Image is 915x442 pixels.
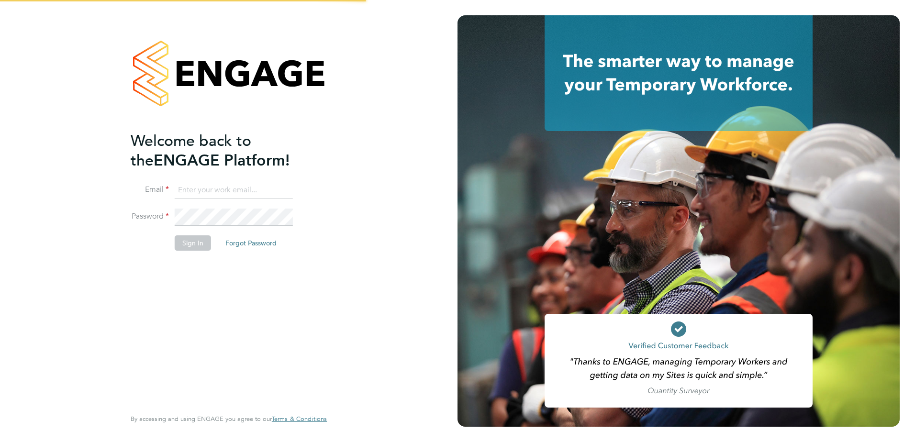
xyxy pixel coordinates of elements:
[131,211,169,221] label: Password
[131,131,317,170] h2: ENGAGE Platform!
[131,132,251,170] span: Welcome back to the
[272,415,327,423] a: Terms & Conditions
[175,182,293,199] input: Enter your work email...
[218,235,284,251] button: Forgot Password
[175,235,211,251] button: Sign In
[131,185,169,195] label: Email
[131,415,327,423] span: By accessing and using ENGAGE you agree to our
